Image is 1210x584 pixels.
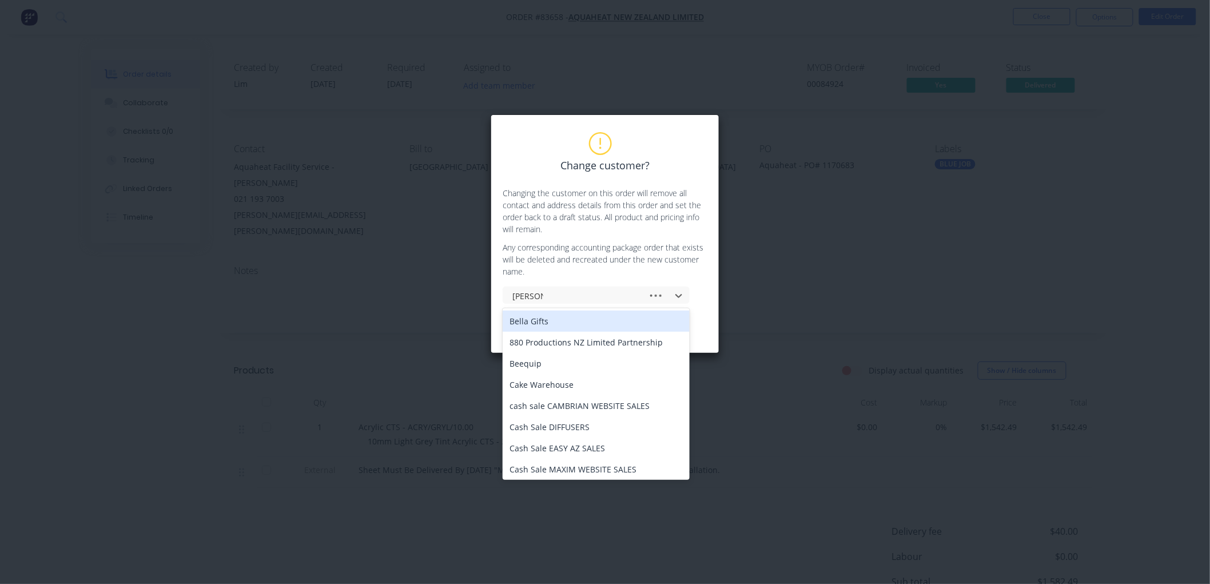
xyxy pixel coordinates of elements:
div: Bella Gifts [503,311,690,332]
div: cash sale CAMBRIAN WEBSITE SALES [503,395,690,416]
div: Cake Warehouse [503,374,690,395]
div: Cash Sale MAXIM WEBSITE SALES [503,459,690,480]
div: Cash Sale EASY AZ SALES [503,438,690,459]
div: Cash Sale DIFFUSERS [503,416,690,438]
span: Change customer? [560,158,650,173]
div: 880 Productions NZ Limited Partnership [503,332,690,353]
p: Changing the customer on this order will remove all contact and address details from this order a... [503,187,707,235]
p: Any corresponding accounting package order that exists will be deleted and recreated under the ne... [503,241,707,277]
div: Beequip [503,353,690,374]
